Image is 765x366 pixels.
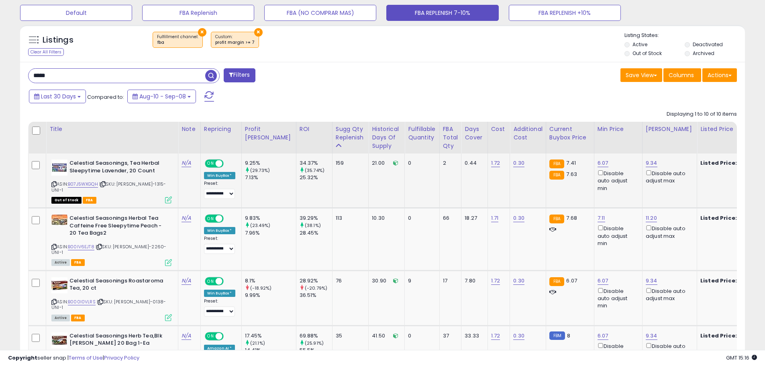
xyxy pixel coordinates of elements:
[204,172,235,179] div: Win BuyBox *
[598,169,636,192] div: Disable auto adjust min
[491,332,500,340] a: 1.72
[204,290,235,297] div: Win BuyBox *
[491,159,500,167] a: 1.72
[142,5,254,21] button: FBA Replenish
[372,332,398,339] div: 41.50
[443,215,455,222] div: 66
[51,215,172,265] div: ASIN:
[598,125,639,133] div: Min Price
[336,125,365,142] div: Sugg Qty Replenish
[250,222,270,229] small: (23.49%)
[336,277,363,284] div: 76
[336,159,363,167] div: 159
[68,181,98,188] a: B07J5WXGQH
[513,125,543,142] div: Additional Cost
[465,159,481,167] div: 0.44
[598,224,636,247] div: Disable auto adjust min
[646,125,694,133] div: [PERSON_NAME]
[51,215,67,225] img: 51zfe6GjCNL._SL40_.jpg
[632,50,662,57] label: Out of Stock
[598,277,608,285] a: 6.07
[182,332,191,340] a: N/A
[41,92,76,100] span: Last 30 Days
[43,35,73,46] h5: Listings
[215,40,255,45] div: profit margin >= 7
[465,277,481,284] div: 7.80
[443,125,458,150] div: FBA Total Qty
[245,332,296,339] div: 17.45%
[336,332,363,339] div: 35
[566,159,576,167] span: 7.41
[663,68,701,82] button: Columns
[245,277,296,284] div: 8.1%
[245,229,296,237] div: 7.96%
[300,125,329,133] div: ROI
[549,159,564,168] small: FBA
[372,277,398,284] div: 30.90
[51,277,172,320] div: ASIN:
[49,125,175,133] div: Title
[700,332,737,339] b: Listed Price:
[646,169,691,184] div: Disable auto adjust max
[646,214,657,222] a: 11.20
[8,354,37,362] strong: Copyright
[372,125,401,150] div: Historical Days Of Supply
[182,214,191,222] a: N/A
[513,277,524,285] a: 0.30
[68,243,94,250] a: B00IV6EJT8
[408,277,433,284] div: 9
[465,215,481,222] div: 18.27
[726,354,757,362] span: 2025-10-9 15:16 GMT
[182,159,191,167] a: N/A
[598,341,636,365] div: Disable auto adjust min
[372,159,398,167] div: 21.00
[157,34,198,46] span: Fulfillment channel :
[372,215,398,222] div: 10.30
[566,277,577,284] span: 6.07
[646,332,657,340] a: 9.34
[222,278,235,284] span: OFF
[598,332,608,340] a: 6.07
[157,40,198,45] div: fba
[513,159,524,167] a: 0.30
[51,315,70,321] span: All listings currently available for purchase on Amazon
[51,299,166,311] span: | SKU: [PERSON_NAME]-0138-UNI-1
[646,224,691,239] div: Disable auto adjust max
[245,215,296,222] div: 9.83%
[632,41,647,48] label: Active
[222,215,235,222] span: OFF
[465,125,484,142] div: Days Cover
[250,285,271,291] small: (-18.92%)
[443,159,455,167] div: 2
[51,159,172,202] div: ASIN:
[598,159,608,167] a: 6.07
[549,171,564,180] small: FBA
[491,277,500,285] a: 1.72
[693,41,723,48] label: Deactivated
[250,340,265,346] small: (21.1%)
[51,259,70,266] span: All listings currently available for purchase on Amazon
[51,243,166,256] span: | SKU: [PERSON_NAME]-2260-UNI-1
[28,48,64,56] div: Clear All Filters
[51,181,166,193] span: | SKU: [PERSON_NAME]-1315-UNI-1
[245,292,296,299] div: 9.99%
[222,333,235,339] span: OFF
[646,277,657,285] a: 9.34
[300,277,332,284] div: 28.92%
[206,160,216,167] span: ON
[567,332,570,339] span: 8
[69,215,167,239] b: Celestial Seasonings Herbal Tea Caffeine Free Sleepytime Peach - 20 Tea Bags2
[300,215,332,222] div: 39.29%
[29,90,86,103] button: Last 30 Days
[245,159,296,167] div: 9.25%
[669,71,694,79] span: Columns
[69,277,167,294] b: Celestial Seasonings Roastaroma Tea, 20 ct
[204,299,235,317] div: Preset:
[408,215,433,222] div: 0
[104,354,139,362] a: Privacy Policy
[513,214,524,222] a: 0.30
[305,285,327,291] small: (-20.79%)
[598,214,605,222] a: 7.11
[206,333,216,339] span: ON
[646,341,691,357] div: Disable auto adjust max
